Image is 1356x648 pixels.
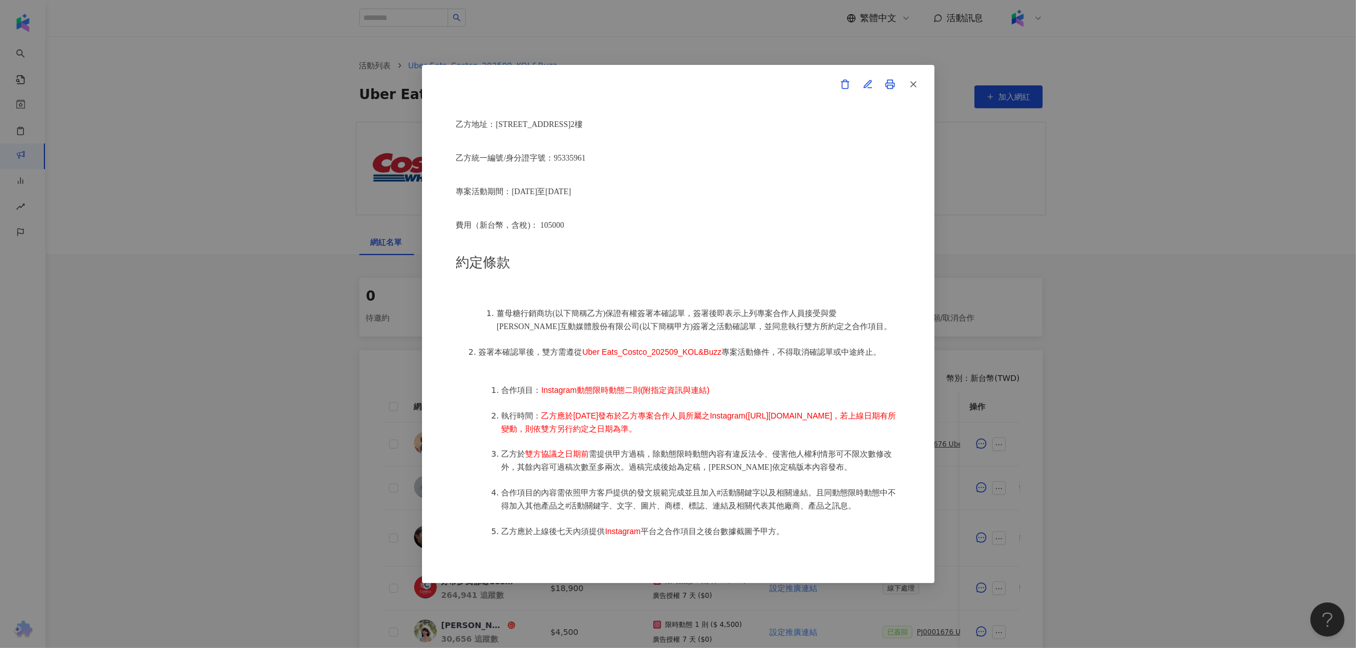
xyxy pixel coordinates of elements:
[456,120,583,129] span: 乙方地址：[STREET_ADDRESS]2樓
[526,449,589,458] span: 雙方協議之日期前
[832,411,840,420] span: ，
[542,385,710,395] span: Instagram動態限時動態二則(附指定資訊與連結)
[833,489,880,497] span: 動態限時動態
[502,412,542,420] span: 執行時間：
[641,527,784,536] span: 平台之合作項目之後台數據截圖予甲方。
[456,154,586,162] span: 乙方統一編號/身分證字號：95335961
[605,527,641,536] span: Instagram
[502,450,892,471] span: 需提供甲方過稿，除動態限時動態內容有違反法令、侵害他人權利情形可不限次數修改外，其餘內容可過稿次數至多兩次。過稿完成後始為定稿，[PERSON_NAME]依定稿版本內容發布。
[542,411,833,420] span: 乙方應於[DATE]發布於乙方專案合作人員所屬之Instagram([URL][DOMAIN_NAME]
[479,348,583,356] span: 簽署本確認單後，雙方需遵從
[502,411,896,433] span: 若上線日期有所變動，則依雙方另行約定之日期為準。
[456,255,511,270] span: 約定條款
[502,527,605,536] span: 乙方應於上線後七天內須提供
[502,489,896,510] span: 中不得加入其他產品之#活動關鍵字、文字、圖片、商標、標誌、連結及相關代表其他廠商、產品之訊息。
[583,347,722,356] span: Uber Eats_Costco_202509_KOL&Buzz
[502,386,542,395] span: 合作項目：
[456,221,564,229] span: 費用（新台幣，含稅)： 105000
[722,348,881,356] span: 專案活動條件，不得取消確認單或中途終止。
[497,309,892,331] span: 薑母糖行銷商坊(以下簡稱乙方)保證有權簽署本確認單，簽署後即表示上列專案合作人員接受與愛[PERSON_NAME]互動媒體股份有限公司(以下簡稱甲方)簽署之活動確認單，並同意執行雙方所約定之合作項目。
[502,489,833,497] span: 合作項目的內容需依照甲方客戶提供的發文規範完成並且加入#活動關鍵字以及相關連結。且同
[456,187,571,196] span: 專案活動期間：[DATE]至[DATE]
[502,450,526,458] span: 乙方於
